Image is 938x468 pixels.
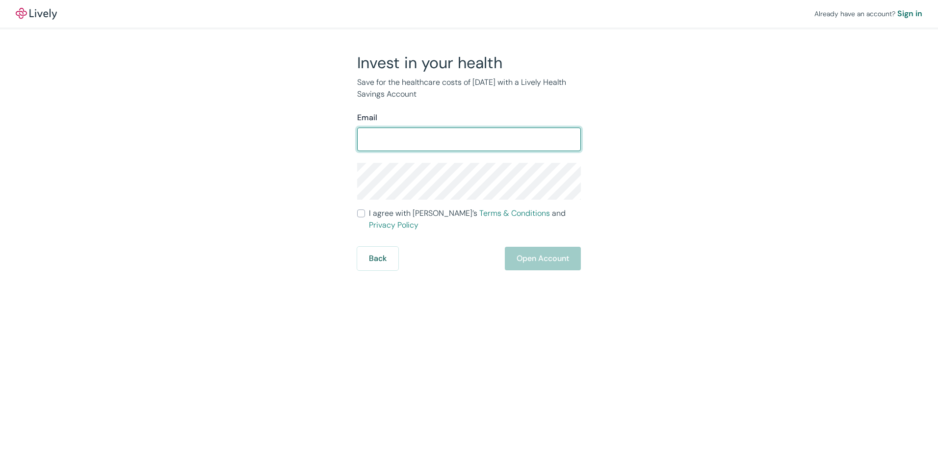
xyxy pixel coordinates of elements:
[479,208,550,218] a: Terms & Conditions
[16,8,57,20] a: LivelyLively
[897,8,922,20] a: Sign in
[369,220,418,230] a: Privacy Policy
[357,53,581,73] h2: Invest in your health
[357,112,377,124] label: Email
[814,8,922,20] div: Already have an account?
[369,208,581,231] span: I agree with [PERSON_NAME]’s and
[357,247,398,270] button: Back
[16,8,57,20] img: Lively
[357,77,581,100] p: Save for the healthcare costs of [DATE] with a Lively Health Savings Account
